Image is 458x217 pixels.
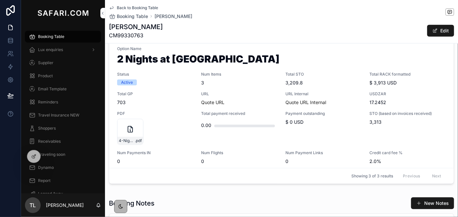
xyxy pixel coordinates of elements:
[285,72,362,77] span: Total STO
[38,178,51,183] span: Report
[25,136,101,147] a: Receivables
[201,72,278,77] span: Num Items
[38,191,63,196] span: Legend Away
[25,96,101,108] a: Reminders
[46,202,84,208] p: [PERSON_NAME]
[117,111,194,116] span: PDF
[117,13,148,20] span: Booking Table
[25,44,101,56] a: Lux enquiries
[109,199,155,208] h1: Booking Notes
[109,37,454,194] a: Option Name2 Nights at [GEOGRAPHIC_DATA]StatusActiveNum Items3Total STO3,209.8Total RACK formatte...
[121,80,133,85] div: Active
[109,31,163,39] span: CM99330763
[117,72,194,77] span: Status
[117,46,446,51] span: Option Name
[25,162,101,173] a: Dynamo
[25,149,101,160] a: Traveling soon
[25,109,101,121] a: Travel Insurance NEW
[427,25,454,37] button: Edit
[38,165,54,170] span: Dynamo
[370,99,446,106] span: 17.2452
[370,80,446,86] span: $ 3,913 USD
[285,119,362,125] span: $ 0 USD
[38,34,64,39] span: Booking Table
[30,201,36,209] span: TL
[109,13,148,20] a: Booking Table
[38,139,61,144] span: Receivables
[201,99,225,105] a: Quote URL
[285,80,362,86] span: 3,209.8
[117,5,158,10] span: Back to Booking Table
[370,111,446,116] span: STO (based on invoices received)
[25,122,101,134] a: Shoppers
[285,150,362,155] span: Num Payment Links
[201,91,278,97] span: URL
[25,31,101,43] a: Booking Table
[117,91,194,97] span: Total GP
[109,22,163,31] h1: [PERSON_NAME]
[370,150,446,155] span: Credit card fee %
[25,83,101,95] a: Email Template
[370,119,446,125] span: 3,313
[109,5,158,10] a: Back to Booking Table
[411,197,454,209] button: New Notes
[117,54,446,66] h1: 2 Nights at [GEOGRAPHIC_DATA]
[351,173,393,179] span: Showing 3 of 3 results
[36,8,90,18] img: App logo
[38,60,53,65] span: Supplier
[285,158,362,165] span: 0
[201,158,278,165] span: 0
[38,73,53,79] span: Product
[155,13,192,20] a: [PERSON_NAME]
[201,119,212,132] div: 0.00
[38,47,63,52] span: Lux enquiries
[201,80,278,86] span: 3
[25,57,101,69] a: Supplier
[370,91,446,97] span: USDZAR
[21,26,105,193] div: scrollable content
[285,91,362,97] span: URL Internal
[201,150,278,155] span: Num Flights
[119,138,135,143] span: 4-Nights-at-[GEOGRAPHIC_DATA]-[GEOGRAPHIC_DATA]
[38,113,79,118] span: Travel Insurance NEW
[25,188,101,200] a: Legend Away
[135,138,142,143] span: .pdf
[285,99,326,105] a: Quote URL Internal
[117,99,194,106] span: 703
[38,99,58,105] span: Reminders
[38,86,67,92] span: Email Template
[201,111,278,116] span: Total payment received
[117,158,194,165] span: 0
[38,126,56,131] span: Shoppers
[25,70,101,82] a: Product
[117,150,194,155] span: Num Payments IN
[38,152,65,157] span: Traveling soon
[370,158,446,165] span: 2.0%
[370,72,446,77] span: Total RACK formatted
[285,111,362,116] span: Payment outstanding
[25,175,101,187] a: Report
